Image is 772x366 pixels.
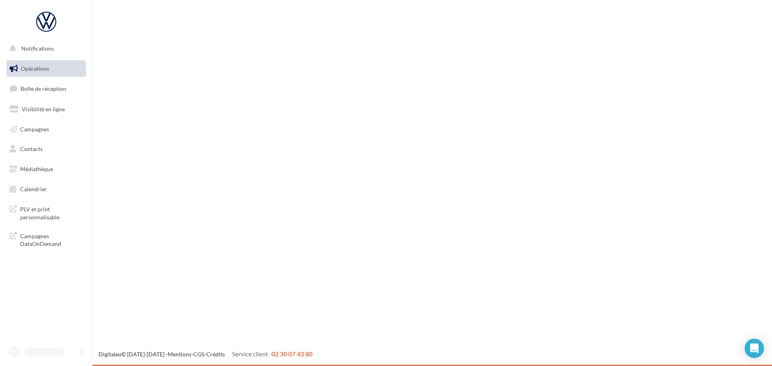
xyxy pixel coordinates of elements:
[5,141,88,157] a: Contacts
[206,351,225,358] a: Crédits
[5,60,88,77] a: Opérations
[5,40,84,57] button: Notifications
[5,121,88,138] a: Campagnes
[20,204,83,221] span: PLV et print personnalisable
[99,351,121,358] a: Digitaleo
[5,200,88,224] a: PLV et print personnalisable
[21,85,66,92] span: Boîte de réception
[5,161,88,178] a: Médiathèque
[5,80,88,97] a: Boîte de réception
[21,45,54,52] span: Notifications
[20,145,43,152] span: Contacts
[745,339,764,358] div: Open Intercom Messenger
[20,186,47,192] span: Calendrier
[5,227,88,251] a: Campagnes DataOnDemand
[20,125,49,132] span: Campagnes
[99,351,312,358] span: © [DATE]-[DATE] - - -
[193,351,204,358] a: CGS
[5,181,88,198] a: Calendrier
[232,350,268,358] span: Service client
[21,65,49,72] span: Opérations
[271,350,312,358] span: 02 30 07 43 80
[20,231,83,248] span: Campagnes DataOnDemand
[5,101,88,118] a: Visibilité en ligne
[20,166,53,172] span: Médiathèque
[168,351,191,358] a: Mentions
[22,106,65,112] span: Visibilité en ligne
